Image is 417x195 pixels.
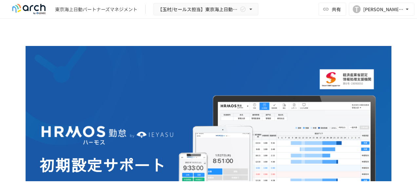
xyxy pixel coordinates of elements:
button: 【玉村/セールス担当】東京海上日動パートナーズマネジメント株式会社様_初期設定サポート [153,3,258,16]
div: [PERSON_NAME][EMAIL_ADDRESS][DOMAIN_NAME] [363,5,404,13]
img: logo-default@2x-9cf2c760.svg [8,4,50,14]
div: T [353,5,361,13]
div: 東京海上日動パートナーズマネジメント [55,6,137,13]
button: T[PERSON_NAME][EMAIL_ADDRESS][DOMAIN_NAME] [349,3,414,16]
button: 共有 [319,3,346,16]
span: 共有 [332,6,341,13]
span: 【玉村/セールス担当】東京海上日動パートナーズマネジメント株式会社様_初期設定サポート [158,5,238,13]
